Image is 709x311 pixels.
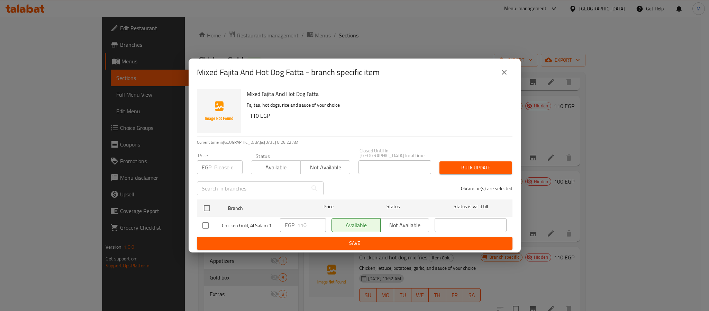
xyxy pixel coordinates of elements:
button: Available [251,160,301,174]
p: Current time in [GEOGRAPHIC_DATA] is [DATE] 8:26:22 AM [197,139,512,145]
p: Fajitas, hot dogs, rice and sauce of your choice [247,101,507,109]
p: EGP [285,221,294,229]
h2: Mixed Fajita And Hot Dog Fatta - branch specific item [197,67,380,78]
button: Save [197,237,512,250]
input: Search in branches [197,181,308,195]
h6: Mixed Fajita And Hot Dog Fatta [247,89,507,99]
p: EGP [202,163,211,171]
span: Price [306,202,352,211]
span: Status is valid till [435,202,507,211]
h6: 110 EGP [249,111,507,121]
input: Please enter price [297,218,326,232]
img: Mixed Fajita And Hot Dog Fatta [197,89,241,133]
button: Bulk update [439,161,512,174]
span: Chicken Gold, Al Salam 1 [222,221,274,230]
span: Save [202,239,507,248]
input: Please enter price [214,160,243,174]
p: 0 branche(s) are selected [461,185,512,192]
button: Not available [300,160,350,174]
button: close [496,64,512,81]
span: Branch [228,204,300,213]
span: Not available [303,162,347,172]
span: Status [357,202,429,211]
span: Available [254,162,298,172]
span: Bulk update [445,163,507,172]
